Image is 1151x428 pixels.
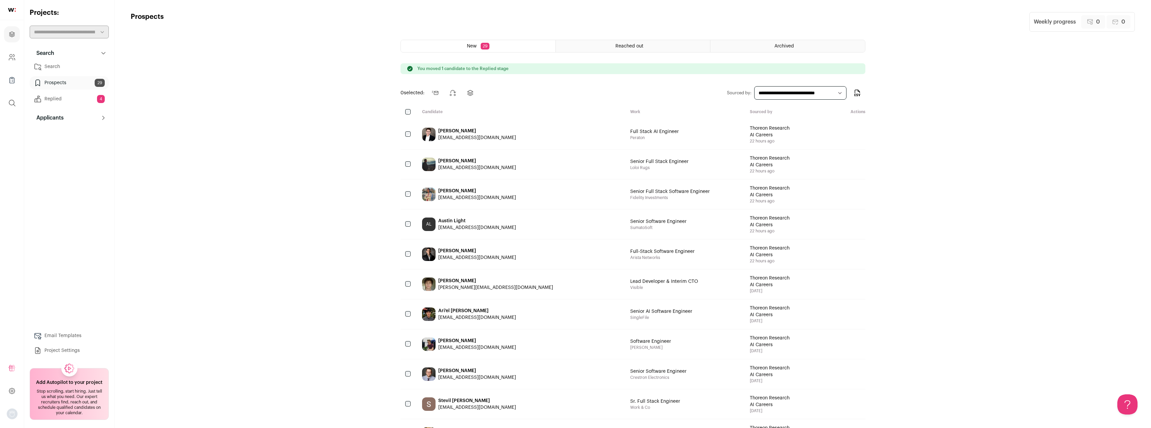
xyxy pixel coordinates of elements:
[438,367,516,374] div: [PERSON_NAME]
[750,335,793,348] span: Thoreon Research AI Careers
[750,348,793,354] span: [DATE]
[422,337,436,351] img: 633f67f7486825966a93cf2b5bf8eb56c11c6fa288dfde90f71718549144b4f9
[750,305,793,318] span: Thoreon Research AI Careers
[32,49,54,57] p: Search
[630,218,686,225] span: Senior Software Engineer
[438,284,553,291] div: [PERSON_NAME][EMAIL_ADDRESS][DOMAIN_NAME]
[8,8,16,12] img: wellfound-shorthand-0d5821cbd27db2630d0214b213865d53afaa358527fdda9d0ea32b1df1b89c2c.svg
[750,155,793,168] span: Thoreon Research AI Careers
[630,188,710,195] span: Senior Full Stack Software Engineer
[750,258,793,264] span: 22 hours ago
[750,365,793,378] span: Thoreon Research AI Careers
[750,215,793,228] span: Thoreon Research AI Careers
[1034,18,1076,26] div: Weekly progress
[630,165,689,170] span: Loloi Rugs
[422,397,436,411] img: d90eb5b964a9724c61c64513703ee9e7f9c4f025f59c94e82b9ad155c2752b50.jpg
[30,368,109,420] a: Add Autopilot to your project Stop scrolling, start hiring. Just tell us what you need. Our exper...
[750,288,793,294] span: [DATE]
[630,308,692,315] span: Senior AI Software Engineer
[750,125,793,138] span: Thoreon Research AI Careers
[467,44,477,48] span: New
[7,408,18,419] img: nopic.png
[630,368,686,375] span: Senior Software Engineer
[750,138,793,144] span: 22 hours ago
[774,44,794,48] span: Archived
[438,397,516,404] div: Stevil [PERSON_NAME]
[30,111,109,125] button: Applicants
[615,44,643,48] span: Reached out
[630,315,692,320] span: SingleFile
[32,114,64,122] p: Applicants
[630,195,710,200] span: Fidelity Investments
[630,278,698,285] span: Lead Developer & Interim CTO
[438,164,516,171] div: [EMAIL_ADDRESS][DOMAIN_NAME]
[630,225,686,230] span: SumatoSoft
[625,109,744,116] div: Work
[630,375,686,380] span: Crestron Electronics
[4,49,20,65] a: Company and ATS Settings
[481,43,489,50] span: 29
[630,135,679,140] span: Peraton
[710,40,865,52] a: Archived
[438,374,516,381] div: [EMAIL_ADDRESS][DOMAIN_NAME]
[438,307,516,314] div: Ari'el [PERSON_NAME]
[7,408,18,419] button: Open dropdown
[750,245,793,258] span: Thoreon Research AI Careers
[1117,394,1138,415] iframe: Help Scout Beacon - Open
[30,92,109,106] a: Replied4
[750,168,793,174] span: 22 hours ago
[630,158,689,165] span: Senior Full Stack Engineer
[401,90,424,96] span: selected:
[36,379,102,386] h2: Add Autopilot to your project
[438,404,516,411] div: [EMAIL_ADDRESS][DOMAIN_NAME]
[750,395,793,408] span: Thoreon Research AI Careers
[422,367,436,381] img: 28d065e0f5ee72b07c36b51b6ec0c6edd6097aa672556de5c3fb0840e7c56b8d
[438,128,516,134] div: [PERSON_NAME]
[438,277,553,284] div: [PERSON_NAME]
[750,198,793,204] span: 22 hours ago
[630,338,671,345] span: Software Engineer
[438,248,516,254] div: [PERSON_NAME]
[727,90,752,96] label: Sourced by:
[630,405,680,410] span: Work & Co
[422,158,436,171] img: 808b9c4c4c6fb7b8e818341125181cf287d779ff0fc24b460cd606c1e76fa4de.jpg
[744,109,828,116] div: Sourced by
[4,26,20,42] a: Projects
[417,109,625,116] div: Candidate
[438,254,516,261] div: [EMAIL_ADDRESS][DOMAIN_NAME]
[849,85,865,101] button: Export to CSV
[750,318,793,324] span: [DATE]
[828,109,865,116] div: Actions
[30,8,109,18] h2: Projects:
[630,248,695,255] span: Full-Stack Software Engineer
[438,224,516,231] div: [EMAIL_ADDRESS][DOMAIN_NAME]
[30,60,109,73] a: Search
[30,329,109,342] a: Email Templates
[1096,18,1100,26] span: 0
[1121,18,1125,26] span: 0
[97,95,105,103] span: 4
[34,389,104,416] div: Stop scrolling, start hiring. Just tell us what you need. Our expert recruiters find, reach out, ...
[438,337,516,344] div: [PERSON_NAME]
[438,218,516,224] div: Austin Light
[30,344,109,357] a: Project Settings
[30,76,109,90] a: Prospects29
[401,91,404,95] span: 0
[630,255,695,260] span: Arista Networks
[422,128,436,141] img: 37d694f5e6214575733bce4ed73a01e79e542b97b123516977a521bbc724c22d
[417,66,509,71] p: You moved 1 candidate to the Replied stage
[438,158,516,164] div: [PERSON_NAME]
[750,185,793,198] span: Thoreon Research AI Careers
[422,188,436,201] img: 2bbb114bdf28d1c82cefbc827b699e31d7c3756d83176448d9a8f135f898166e
[438,314,516,321] div: [EMAIL_ADDRESS][DOMAIN_NAME]
[422,277,436,291] img: 62f94ca594754b7fb9d04e916320eaa6fe1e5e38c8968f43b364dee567e8be44
[95,79,105,87] span: 29
[750,275,793,288] span: Thoreon Research AI Careers
[422,248,436,261] img: 1896002941f251ec41e6fe8d6782b609fab6d3ad93d36bdc6d089970d7c899fc.jpg
[438,194,516,201] div: [EMAIL_ADDRESS][DOMAIN_NAME]
[30,46,109,60] button: Search
[438,188,516,194] div: [PERSON_NAME]
[750,408,793,414] span: [DATE]
[438,344,516,351] div: [EMAIL_ADDRESS][DOMAIN_NAME]
[556,40,710,52] a: Reached out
